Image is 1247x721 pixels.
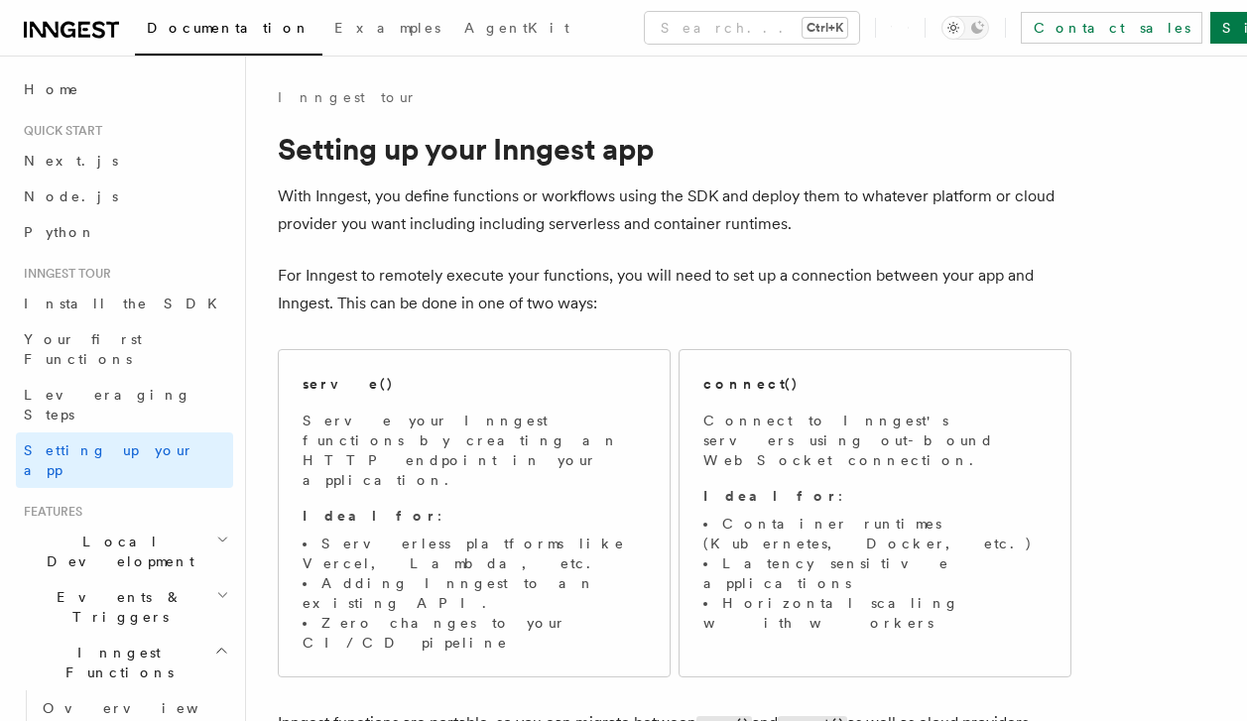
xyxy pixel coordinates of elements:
span: Python [24,224,96,240]
a: Next.js [16,143,233,179]
span: Setting up your app [24,442,194,478]
button: Events & Triggers [16,579,233,635]
span: Inngest tour [16,266,111,282]
li: Serverless platforms like Vercel, Lambda, etc. [303,534,646,573]
li: Container runtimes (Kubernetes, Docker, etc.) [703,514,1047,553]
li: Horizontal scaling with workers [703,593,1047,633]
a: Documentation [135,6,322,56]
p: : [703,486,1047,506]
a: Node.js [16,179,233,214]
span: Inngest Functions [16,643,214,682]
span: Next.js [24,153,118,169]
h1: Setting up your Inngest app [278,131,1071,167]
button: Search...Ctrl+K [645,12,859,44]
kbd: Ctrl+K [803,18,847,38]
a: Your first Functions [16,321,233,377]
a: Contact sales [1021,12,1202,44]
a: Leveraging Steps [16,377,233,432]
span: Leveraging Steps [24,387,191,422]
a: Setting up your app [16,432,233,488]
span: Your first Functions [24,331,142,367]
p: With Inngest, you define functions or workflows using the SDK and deploy them to whatever platfor... [278,182,1071,238]
a: Inngest tour [278,87,417,107]
span: Quick start [16,123,102,139]
p: Serve your Inngest functions by creating an HTTP endpoint in your application. [303,411,646,490]
span: Documentation [147,20,311,36]
span: Home [24,79,79,99]
span: Features [16,504,82,520]
a: connect()Connect to Inngest's servers using out-bound WebSocket connection.Ideal for:Container ru... [679,349,1071,677]
button: Local Development [16,524,233,579]
p: For Inngest to remotely execute your functions, you will need to set up a connection between your... [278,262,1071,317]
strong: Ideal for [303,508,437,524]
button: Inngest Functions [16,635,233,690]
strong: Ideal for [703,488,838,504]
p: : [303,506,646,526]
a: serve()Serve your Inngest functions by creating an HTTP endpoint in your application.Ideal for:Se... [278,349,671,677]
li: Latency sensitive applications [703,553,1047,593]
h2: connect() [703,374,799,394]
span: Install the SDK [24,296,229,311]
button: Toggle dark mode [941,16,989,40]
span: AgentKit [464,20,569,36]
a: Install the SDK [16,286,233,321]
a: AgentKit [452,6,581,54]
span: Local Development [16,532,216,571]
span: Events & Triggers [16,587,216,627]
span: Node.js [24,188,118,204]
span: Overview [43,700,247,716]
span: Examples [334,20,440,36]
a: Python [16,214,233,250]
a: Home [16,71,233,107]
p: Connect to Inngest's servers using out-bound WebSocket connection. [703,411,1047,470]
li: Zero changes to your CI/CD pipeline [303,613,646,653]
li: Adding Inngest to an existing API. [303,573,646,613]
a: Examples [322,6,452,54]
h2: serve() [303,374,394,394]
